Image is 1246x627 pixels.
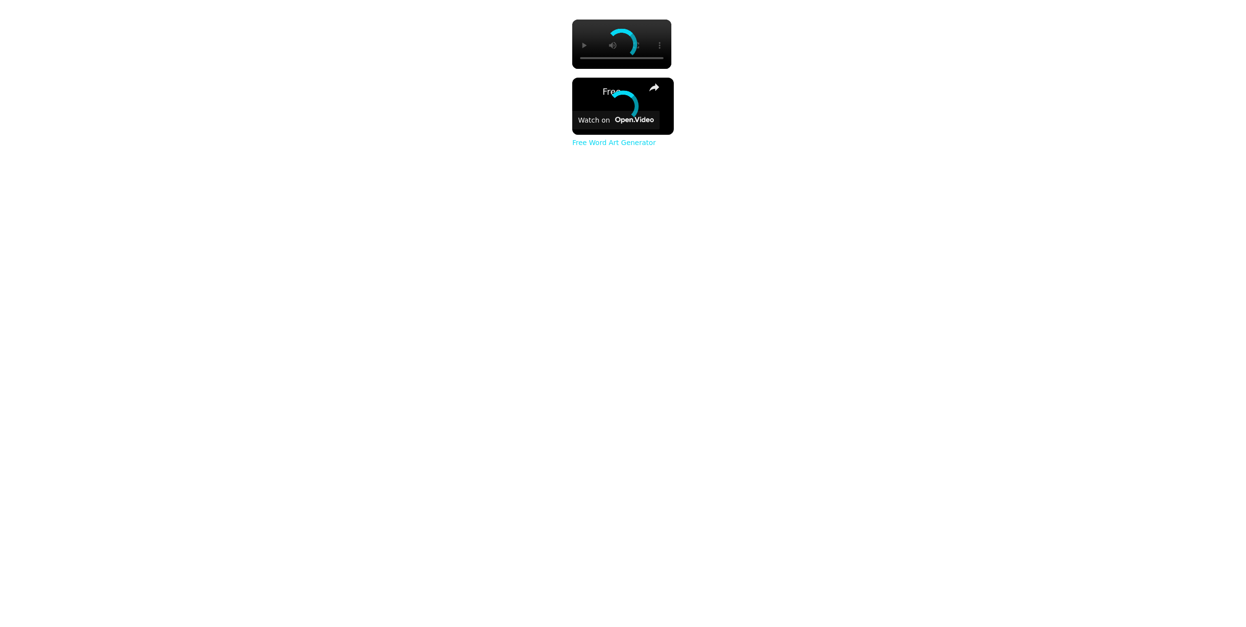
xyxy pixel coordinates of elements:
[578,116,610,124] div: Watch on
[612,117,654,124] img: Video channel logo
[572,139,656,146] a: Free Word Art Generator
[645,79,663,96] button: share
[572,111,660,129] a: Watch on Open.Video
[602,86,641,97] a: Free Word Art Generator
[578,84,598,103] a: channel logo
